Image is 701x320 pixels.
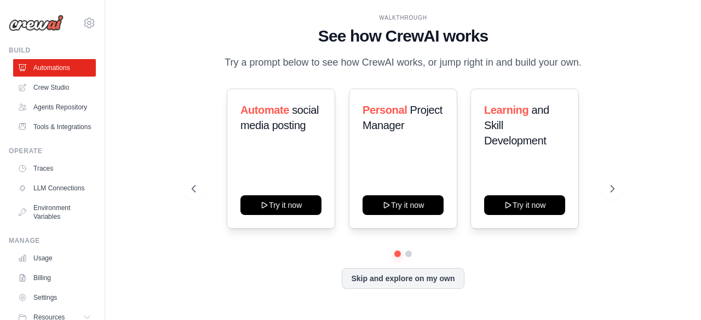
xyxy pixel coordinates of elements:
[13,269,96,287] a: Billing
[13,98,96,116] a: Agents Repository
[484,104,528,116] span: Learning
[13,179,96,197] a: LLM Connections
[240,195,321,215] button: Try it now
[13,160,96,177] a: Traces
[9,147,96,155] div: Operate
[240,104,319,131] span: social media posting
[13,289,96,306] a: Settings
[9,15,64,31] img: Logo
[363,104,443,131] span: Project Manager
[192,14,614,22] div: WALKTHROUGH
[13,118,96,136] a: Tools & Integrations
[342,268,464,289] button: Skip and explore on my own
[219,55,587,71] p: Try a prompt below to see how CrewAI works, or jump right in and build your own.
[13,79,96,96] a: Crew Studio
[484,104,549,147] span: and Skill Development
[192,26,614,46] h1: See how CrewAI works
[240,104,289,116] span: Automate
[13,59,96,77] a: Automations
[9,46,96,55] div: Build
[9,236,96,245] div: Manage
[363,104,407,116] span: Personal
[484,195,565,215] button: Try it now
[13,249,96,267] a: Usage
[13,199,96,225] a: Environment Variables
[363,195,444,215] button: Try it now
